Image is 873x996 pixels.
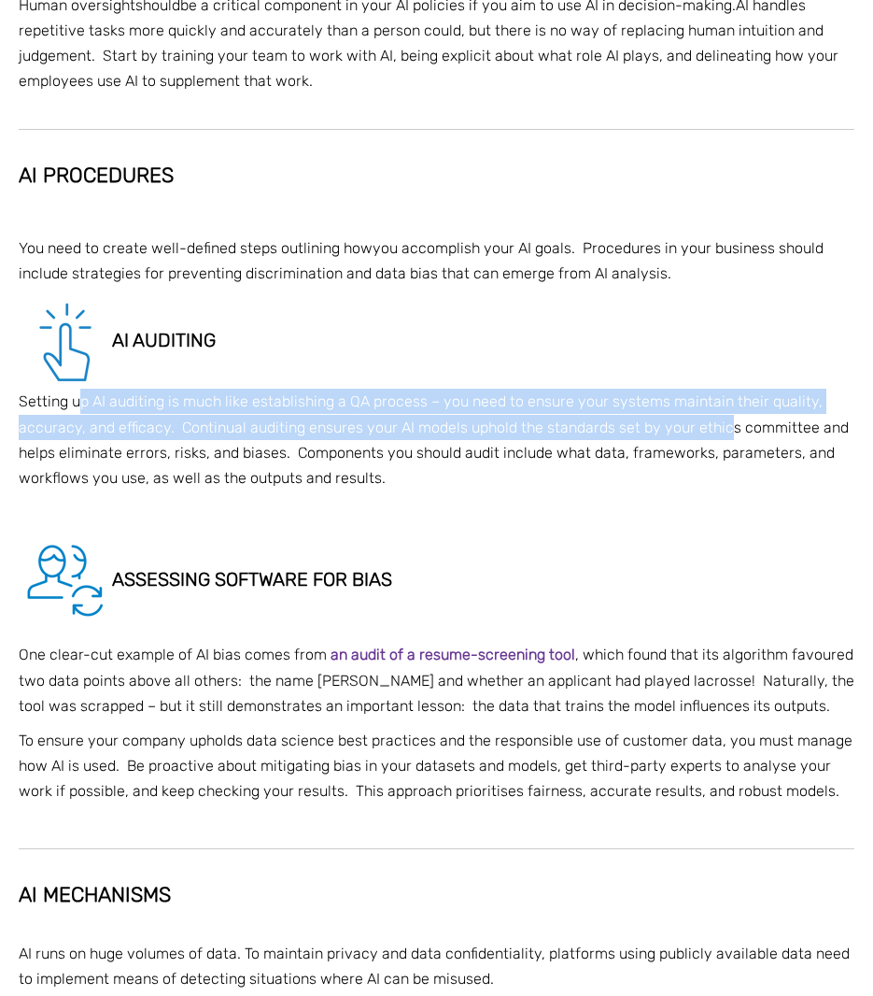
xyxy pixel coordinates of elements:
[19,239,373,257] span: You need to create well-defined steps outlining how
[19,884,854,906] h2: AI Mechanisms
[19,642,854,719] p: One clear-cut example of AI bias comes from , which found that its algorithm favoured two data po...
[19,235,854,286] p: you accomplish your AI goals. Procedures in your business should include strategies for preventin...
[19,534,854,628] h3: Assessing software for bias
[19,534,112,628] img: Person profile
[19,295,854,389] h5: AI auditing
[19,728,854,804] p: To ensure your company upholds data science best practices and the responsible use of customer da...
[331,646,575,663] a: an audit of a resume-screening tool
[19,389,854,491] p: Setting up AI auditing is much like establishing a QA process – you need to ensure your systems m...
[19,941,854,991] p: AI runs on huge volumes of data. To maintain privacy and data confidentiality, platforms using pu...
[19,295,112,389] img: Finger pointing icon
[19,164,854,187] h3: AI Procedures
